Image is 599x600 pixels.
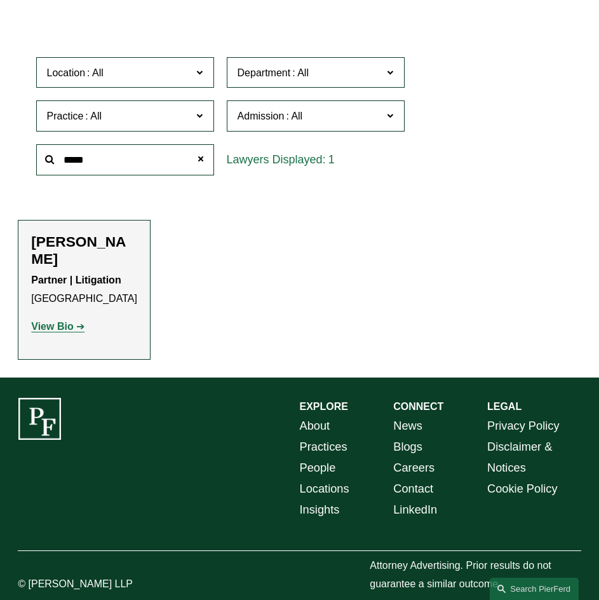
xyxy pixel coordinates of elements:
strong: CONNECT [393,401,443,412]
h2: [PERSON_NAME] [31,233,137,268]
a: Search this site [490,578,579,600]
a: Privacy Policy [487,416,560,437]
a: People [300,458,336,479]
p: © [PERSON_NAME] LLP [18,575,135,594]
a: Cookie Policy [487,479,558,500]
p: [GEOGRAPHIC_DATA] [31,271,137,308]
a: Practices [300,437,347,458]
a: About [300,416,330,437]
a: Insights [300,500,340,521]
span: Department [238,67,291,78]
a: Careers [393,458,434,479]
a: Locations [300,479,349,500]
a: Blogs [393,437,422,458]
span: Location [47,67,86,78]
a: Contact [393,479,433,500]
a: News [393,416,422,437]
a: LinkedIn [393,500,437,521]
a: Disclaimer & Notices [487,437,581,479]
span: Admission [238,111,285,121]
p: Attorney Advertising. Prior results do not guarantee a similar outcome. [370,557,581,594]
span: Practice [47,111,84,121]
strong: View Bio [31,321,73,332]
strong: EXPLORE [300,401,348,412]
strong: LEGAL [487,401,522,412]
strong: Partner | Litigation [31,275,121,285]
a: View Bio [31,321,84,332]
span: 1 [328,153,335,166]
